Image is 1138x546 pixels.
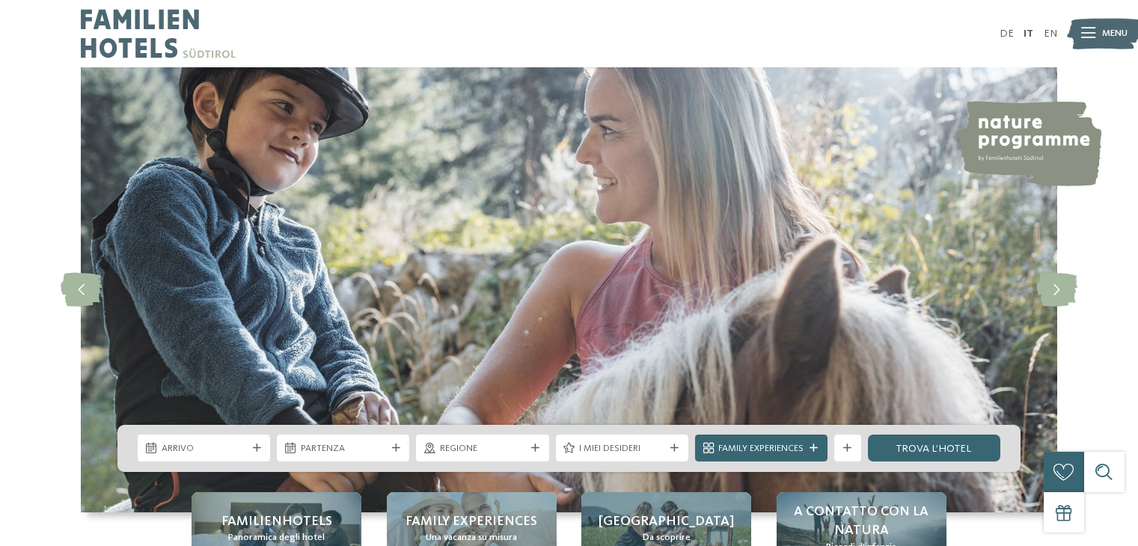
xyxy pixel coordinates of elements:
[790,503,933,540] span: A contatto con la natura
[81,67,1057,512] img: Family hotel Alto Adige: the happy family places!
[406,512,537,531] span: Family experiences
[599,512,734,531] span: [GEOGRAPHIC_DATA]
[643,531,691,545] span: Da scoprire
[221,512,332,531] span: Familienhotels
[1024,28,1033,39] a: IT
[868,435,1000,461] a: trova l’hotel
[953,101,1101,186] img: nature programme by Familienhotels Südtirol
[228,531,325,545] span: Panoramica degli hotel
[1102,27,1128,40] span: Menu
[162,442,247,455] span: Arrivo
[426,531,517,545] span: Una vacanza su misura
[718,442,804,455] span: Family Experiences
[579,442,664,455] span: I miei desideri
[440,442,525,455] span: Regione
[301,442,386,455] span: Partenza
[1044,28,1057,39] a: EN
[1000,28,1014,39] a: DE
